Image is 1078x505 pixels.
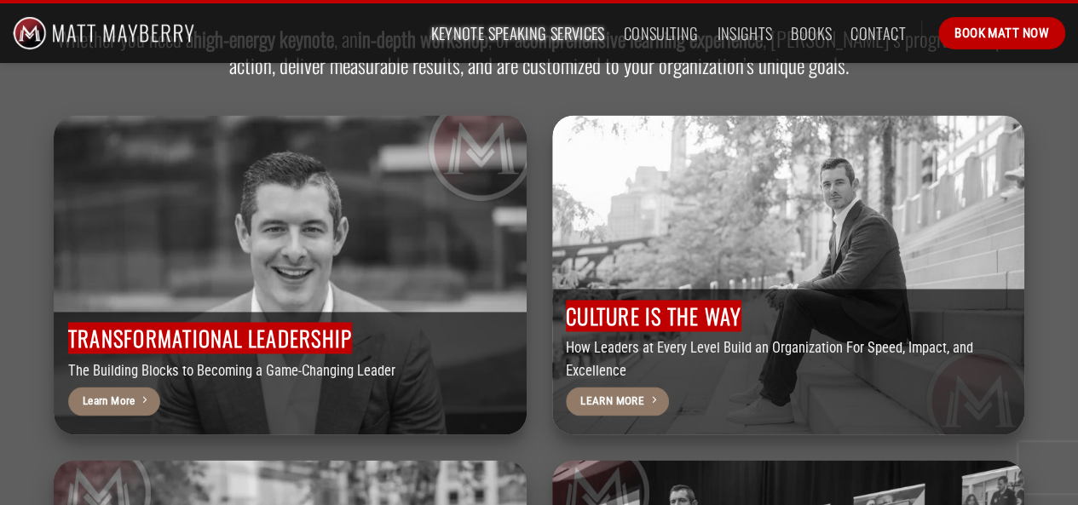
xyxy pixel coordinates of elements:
a: Keynote Speaking Services [430,18,604,49]
img: Matt Mayberry Keynote Speaker [552,115,1024,434]
span: Learn More [83,392,135,410]
span: Learn More [580,392,644,410]
h2: Whether you need a , an , or a , [PERSON_NAME]’s programs inspire action, deliver measurable resu... [54,26,1024,78]
img: Matt Mayberry [13,3,194,63]
p: How Leaders at Every Level Build an Organization For Speed, Impact, and Excellence [566,337,1010,382]
a: Learn More [68,387,160,416]
a: Insights [717,18,772,49]
p: The Building Blocks to Becoming a Game-Changing Leader [68,360,512,383]
span: Book Matt Now [954,23,1049,43]
span: Transformational Leadership [68,322,353,353]
a: Book Matt Now [938,17,1065,49]
a: Learn More [566,387,669,416]
span: Culture is the way [566,300,741,331]
a: Contact [850,18,906,49]
a: Books [791,18,832,49]
a: Consulting [624,18,699,49]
